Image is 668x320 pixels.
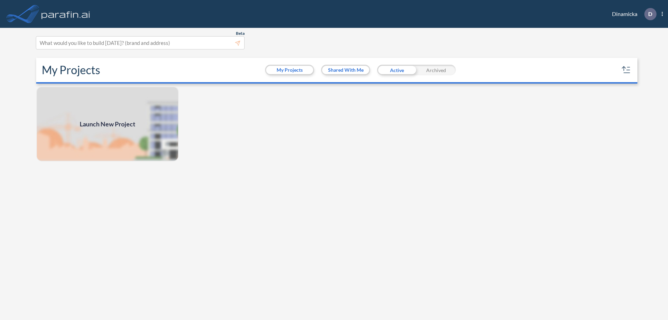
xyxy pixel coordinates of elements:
[322,66,369,74] button: Shared With Me
[36,86,179,162] img: add
[377,65,416,75] div: Active
[266,66,313,74] button: My Projects
[621,64,632,76] button: sort
[416,65,456,75] div: Archived
[36,86,179,162] a: Launch New Project
[236,31,245,36] span: Beta
[648,11,652,17] p: D
[602,8,663,20] div: Dinamicka
[42,63,100,77] h2: My Projects
[40,7,92,21] img: logo
[80,119,135,129] span: Launch New Project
